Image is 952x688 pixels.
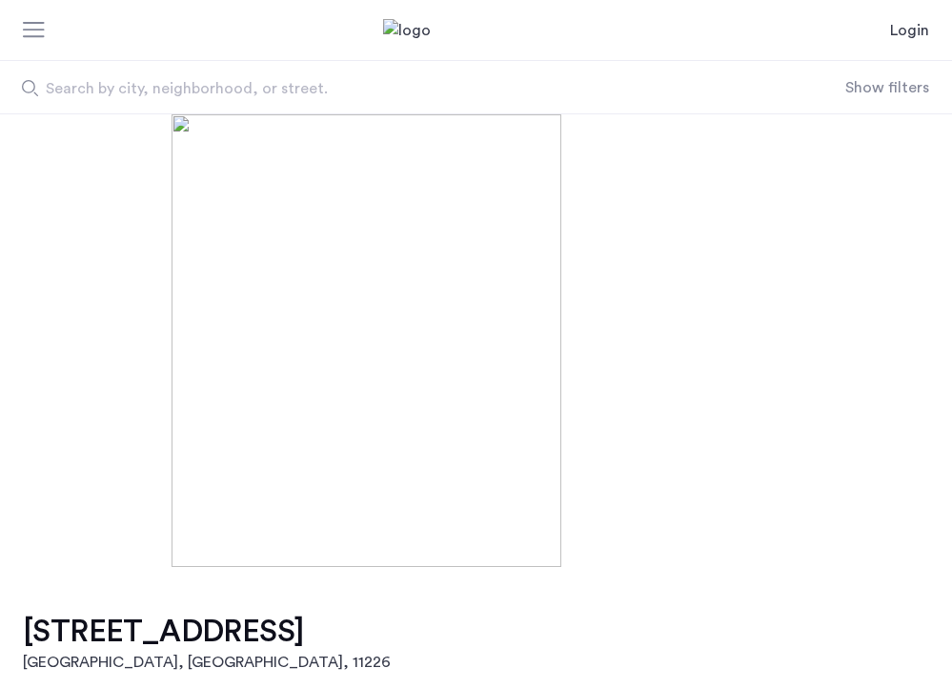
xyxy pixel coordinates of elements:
[23,651,391,674] h2: [GEOGRAPHIC_DATA], [GEOGRAPHIC_DATA] , 11226
[845,76,929,99] button: Show or hide filters
[46,77,722,100] span: Search by city, neighborhood, or street.
[383,19,570,42] img: logo
[23,613,391,651] h1: [STREET_ADDRESS]
[383,19,570,42] a: Cazamio Logo
[23,613,391,674] a: [STREET_ADDRESS][GEOGRAPHIC_DATA], [GEOGRAPHIC_DATA], 11226
[172,114,780,567] img: [object%20Object]
[890,19,929,42] a: Login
